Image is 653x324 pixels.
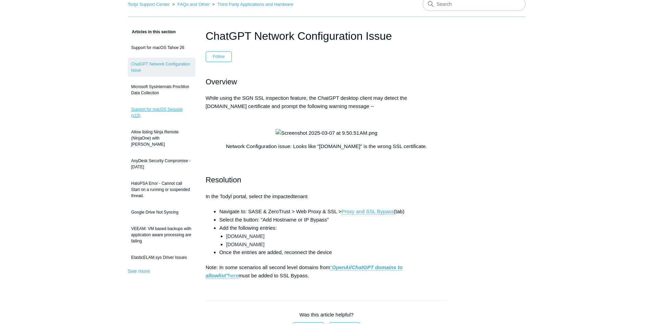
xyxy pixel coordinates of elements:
p: In the Todyl portal, select the impacted [206,192,448,201]
div: [DOMAIN_NAME] [226,241,448,248]
li: Todyl Support Center [128,2,171,7]
span: Was this article helpful? [300,312,354,317]
span: Articles in this section [128,29,176,34]
a: ChatGPT Network Configuration Issue [128,58,195,77]
li: Add the following entries: [219,224,448,248]
a: Third Party Applications and Hardware [217,2,293,7]
a: Support for macOS Tahoe 26 [128,41,195,54]
a: VEEAM: VM based backups with application aware processing are failing [128,222,195,248]
span: tenant [293,193,307,199]
li: Third Party Applications and Hardware [211,2,293,7]
li: FAQs and Other [171,2,211,7]
a: ElasticELAM.sys Driver Issues [128,251,195,264]
a: Support for macOS Sequoia (v15) [128,103,195,122]
a: Todyl Support Center [128,2,170,7]
li: Select the button: "Add Hostname or IP Bypass" [219,216,448,224]
a: See more [128,268,150,274]
h2: Overview [206,76,448,88]
h2: Resolution [206,174,448,186]
a: HaloPSA Error - Cannot call Start on a running or suspended thread. [128,177,195,202]
span: [DOMAIN_NAME] [226,233,265,239]
a: Google Drive Not Syncing [128,206,195,219]
a: FAQs and Other [177,2,209,7]
li: Navigate to: SASE & ZeroTrust > Web Proxy & SSL > (tab) [219,207,448,216]
button: Follow Article [206,51,232,62]
p: Network Configuration issue: Looks like "[DOMAIN_NAME]" is the wrong SSL certificate. [206,142,448,151]
a: AnyDesk Security Compromise - [DATE] [128,154,195,173]
a: Allow listing Ninja Remote (NinjaOne) with [PERSON_NAME] [128,125,195,151]
li: Once the entries are added, reconnect the device [219,248,448,256]
p: Note: In some scenarios all second level domains from must be added to SSL Bypass. [206,263,448,280]
img: Screenshot 2025-03-07 at 9.50.51 AM.png [276,129,377,137]
h1: ChatGPT Network Configuration Issue [206,28,448,44]
a: Proxy and SSL Bypass [341,208,394,215]
p: While using the SGN SSL inspection feature, the ChatGPT desktop client may detect the [DOMAIN_NAM... [206,94,448,110]
a: Microsoft SysInternals ProcMon Data Collection [128,80,195,99]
